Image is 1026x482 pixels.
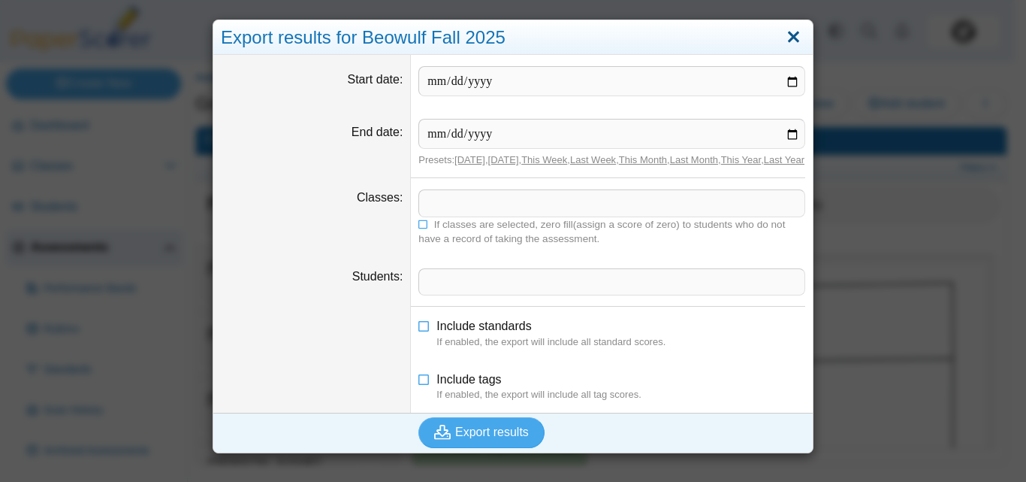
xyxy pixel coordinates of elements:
[357,191,403,204] label: Classes
[418,417,545,447] button: Export results
[352,270,403,283] label: Students
[454,154,485,165] a: [DATE]
[455,426,529,438] span: Export results
[488,154,519,165] a: [DATE]
[619,154,667,165] a: This Month
[418,189,805,217] tags: ​
[418,219,785,244] span: If classes are selected, zero fill(assign a score of zero) to students who do not have a record o...
[670,154,718,165] a: Last Month
[436,335,805,349] dfn: If enabled, the export will include all standard scores.
[352,126,403,138] label: End date
[418,153,805,167] div: Presets: , , , , , , ,
[570,154,616,165] a: Last Week
[418,268,805,296] tags: ​
[436,373,501,386] span: Include tags
[764,154,804,165] a: Last Year
[348,73,403,86] label: Start date
[782,25,805,50] a: Close
[213,20,813,56] div: Export results for Beowulf Fall 2025
[436,388,805,402] dfn: If enabled, the export will include all tag scores.
[521,154,567,165] a: This Week
[721,154,762,165] a: This Year
[436,320,531,332] span: Include standards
